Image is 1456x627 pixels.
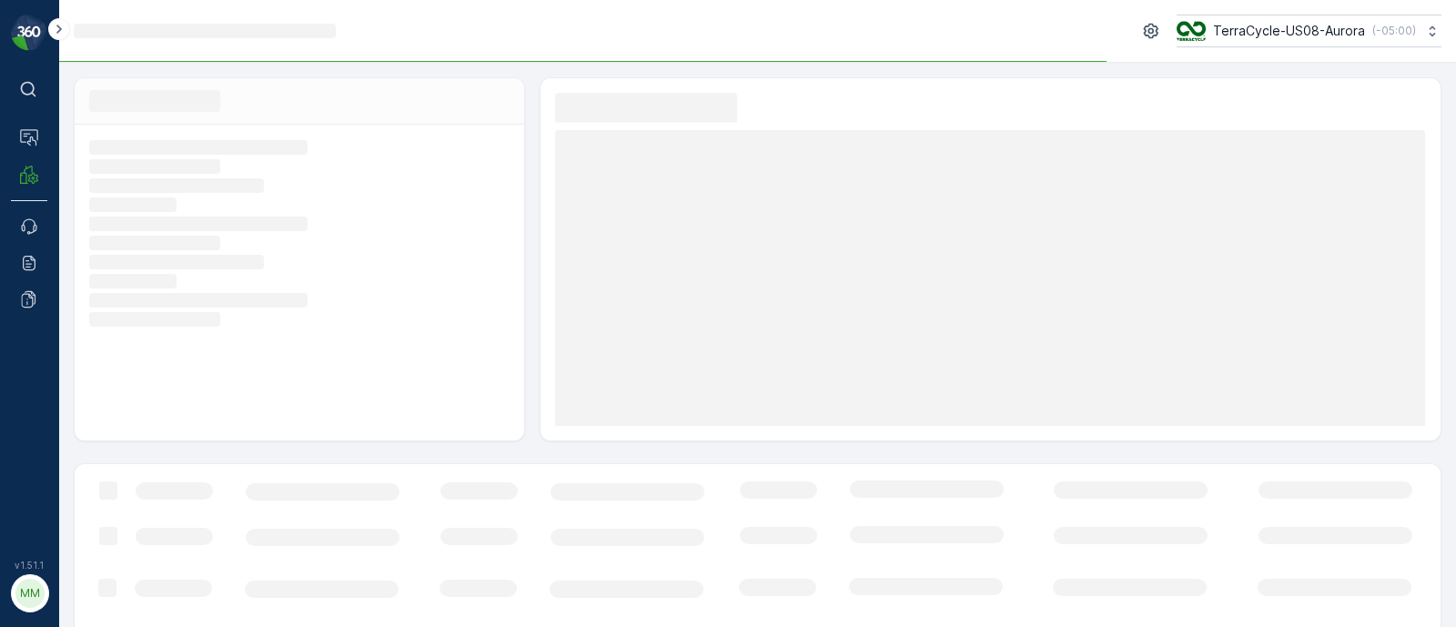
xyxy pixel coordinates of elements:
span: v 1.51.1 [11,560,47,571]
img: logo [11,15,47,51]
button: MM [11,574,47,612]
p: TerraCycle-US08-Aurora [1213,22,1365,40]
button: TerraCycle-US08-Aurora(-05:00) [1177,15,1441,47]
p: ( -05:00 ) [1372,24,1416,38]
div: MM [15,579,45,608]
img: image_ci7OI47.png [1177,21,1206,41]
